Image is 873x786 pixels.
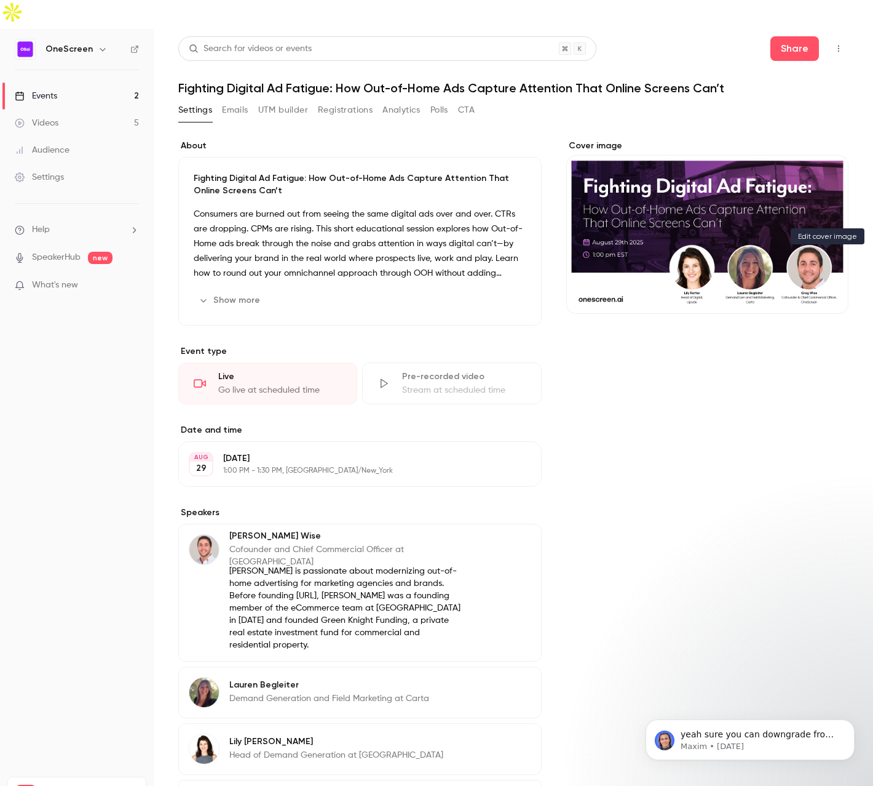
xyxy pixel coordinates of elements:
p: Lily [PERSON_NAME] [229,736,443,748]
div: Greg Wise[PERSON_NAME] WiseCofounder and Chief Commercial Officer at [GEOGRAPHIC_DATA][PERSON_NAM... [178,524,542,662]
label: About [178,140,542,152]
p: Fighting Digital Ad Fatigue: How Out-of-Home Ads Capture Attention That Online Screens Can’t [194,172,526,197]
button: Registrations [318,100,373,120]
span: Help [32,223,50,236]
button: Show more [194,291,267,310]
p: Lauren Begleiter [229,679,429,691]
div: Live [218,371,342,383]
p: Cofounder and Chief Commercial Officer at [GEOGRAPHIC_DATA] [229,543,462,568]
div: Stream at scheduled time [402,384,526,396]
p: Event type [178,345,542,358]
p: [PERSON_NAME] is passionate about modernizing out-of-home advertising for marketing agencies and ... [229,565,462,651]
img: Lauren Begleiter [189,678,219,707]
div: Lauren BegleiterLauren BegleiterDemand Generation and Field Marketing at Carta [178,667,542,718]
div: LiveGo live at scheduled time [178,363,357,404]
div: Go live at scheduled time [218,384,342,396]
p: 29 [196,462,207,475]
div: Lily RotterLily [PERSON_NAME]Head of Demand Generation at [GEOGRAPHIC_DATA] [178,723,542,775]
iframe: Noticeable Trigger [124,280,139,291]
button: Share [770,36,819,61]
div: Audience [15,144,69,156]
p: Demand Generation and Field Marketing at Carta [229,692,429,705]
button: CTA [458,100,475,120]
li: help-dropdown-opener [15,223,139,236]
iframe: Intercom notifications message [627,694,873,780]
div: Search for videos or events [189,42,312,55]
img: Greg Wise [189,535,219,564]
button: Polls [430,100,448,120]
p: Consumers are burned out from seeing the same digital ads over and over. CTRs are dropping. CPMs ... [194,207,526,281]
p: 1:00 PM - 1:30 PM, [GEOGRAPHIC_DATA]/New_York [223,466,476,476]
div: AUG [190,453,212,462]
button: Analytics [382,100,421,120]
div: Settings [15,171,64,183]
h1: Fighting Digital Ad Fatigue: How Out-of-Home Ads Capture Attention That Online Screens Can’t [178,81,848,95]
img: Lily Rotter [189,734,219,764]
span: What's new [32,279,78,292]
div: Events [15,90,57,102]
p: [DATE] [223,452,476,465]
div: Pre-recorded video [402,371,526,383]
button: Settings [178,100,212,120]
label: Date and time [178,424,542,436]
div: Videos [15,117,58,129]
label: Cover image [566,140,848,152]
a: SpeakerHub [32,251,81,264]
button: Emails [222,100,248,120]
button: UTM builder [258,100,308,120]
h6: OneScreen [45,43,93,55]
p: [PERSON_NAME] Wise [229,530,462,542]
p: Head of Demand Generation at [GEOGRAPHIC_DATA] [229,749,443,761]
label: Speakers [178,507,542,519]
div: Pre-recorded videoStream at scheduled time [362,363,541,404]
span: new [88,252,113,264]
img: OneScreen [15,39,35,59]
section: Cover image [566,140,848,314]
